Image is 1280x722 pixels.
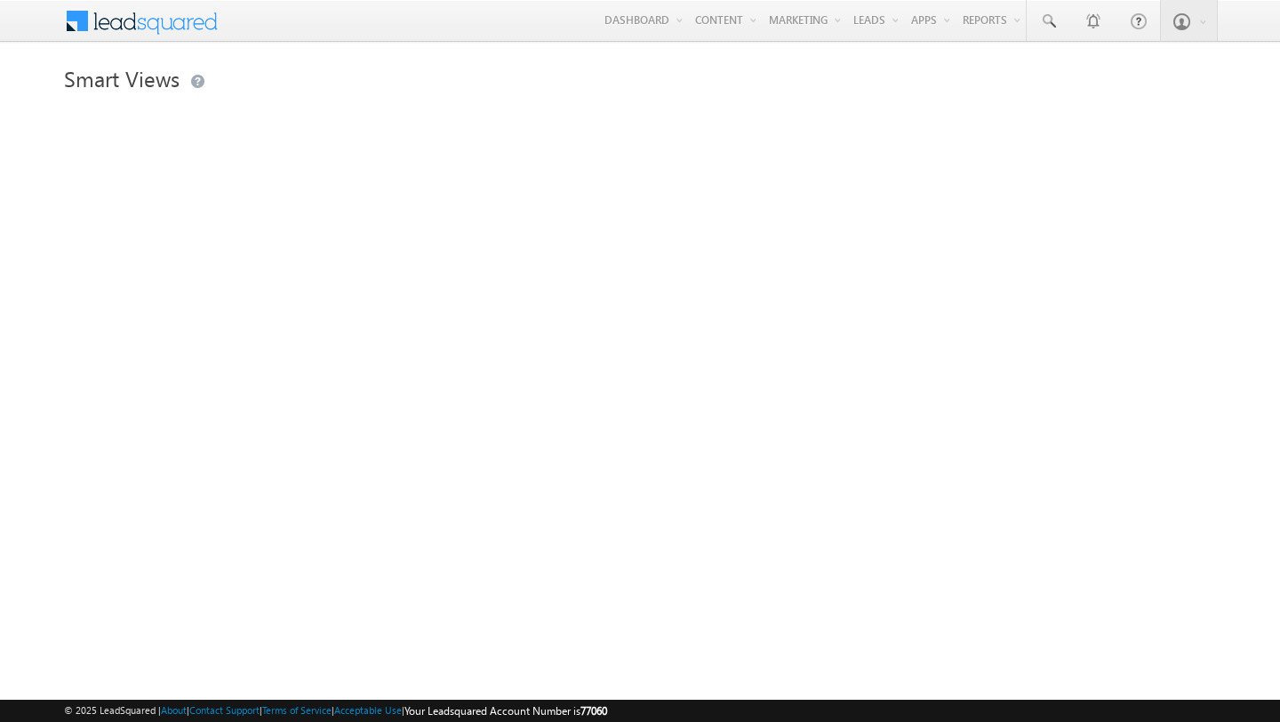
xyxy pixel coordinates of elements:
[64,702,607,719] span: © 2025 LeadSquared | | | | |
[161,704,187,716] a: About
[334,704,402,716] a: Acceptable Use
[580,704,607,718] span: 77060
[404,704,607,718] span: Your Leadsquared Account Number is
[189,704,260,716] a: Contact Support
[262,704,332,716] a: Terms of Service
[64,64,180,92] span: Smart Views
